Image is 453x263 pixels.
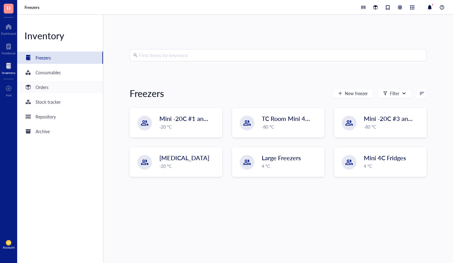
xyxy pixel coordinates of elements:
[2,61,15,75] a: Inventory
[130,87,164,99] div: Freezers
[262,163,321,169] div: 4 °C
[17,110,103,123] a: Repository
[364,123,423,130] div: -80 °C
[345,91,368,96] span: New freezer
[262,123,321,130] div: -80 °C
[364,163,423,169] div: 4 °C
[36,99,61,105] div: Stock tracker
[17,96,103,108] a: Stock tracker
[6,93,12,97] div: Add
[17,29,103,42] div: Inventory
[1,32,16,35] div: Dashboard
[2,41,16,55] a: Notebook
[159,163,218,169] div: -20 °C
[7,4,10,12] span: H
[364,114,420,123] span: Mini -20C #3 and #4
[364,153,406,162] span: Mini 4C Fridges
[2,71,15,75] div: Inventory
[36,128,50,135] div: Archive
[36,113,56,120] div: Repository
[2,51,16,55] div: Notebook
[3,246,15,249] div: Account
[17,52,103,64] a: Freezers
[25,5,41,10] a: Freezers
[262,114,328,123] span: TC Room Mini 4C+ -20C
[159,114,216,123] span: Mini -20C #1 and #2
[159,153,209,162] span: [MEDICAL_DATA]
[1,22,16,35] a: Dashboard
[36,84,48,91] div: Orders
[17,66,103,79] a: Consumables
[7,242,10,244] span: MP
[17,81,103,93] a: Orders
[333,88,373,98] button: New freezer
[36,54,51,61] div: Freezers
[159,123,218,130] div: -20 °C
[36,69,61,76] div: Consumables
[390,90,399,97] div: Filter
[262,153,301,162] span: Large Freezers
[17,125,103,137] a: Archive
